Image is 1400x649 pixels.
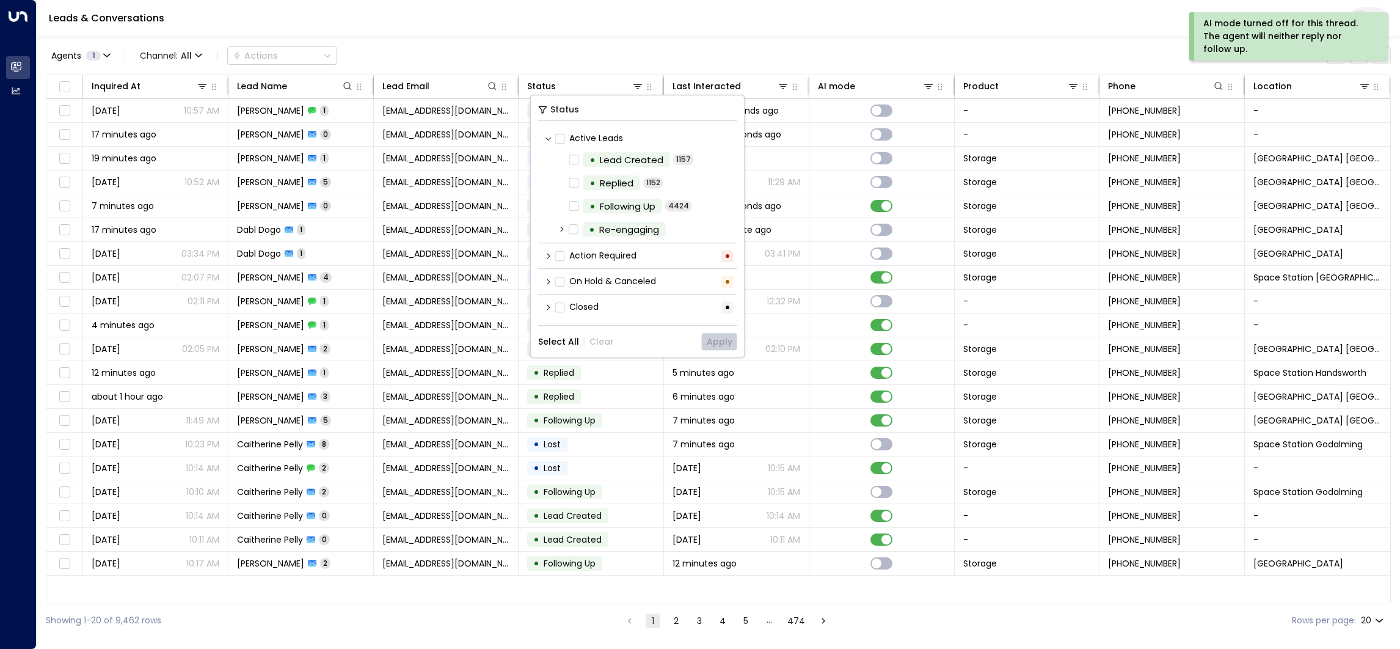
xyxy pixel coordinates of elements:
[544,438,561,450] span: Lost
[57,222,72,238] span: Toggle select row
[1253,486,1363,498] span: Space Station Godalming
[237,128,304,141] span: Georgina Stephenson
[600,153,663,167] div: Lead Created
[533,386,539,407] div: •
[92,295,120,307] span: Aug 18, 2025
[92,200,154,212] span: 7 minutes ago
[600,199,655,213] div: Following Up
[955,504,1100,527] td: -
[92,557,120,570] span: Yesterday
[1108,319,1181,331] span: +447776146232
[673,79,789,94] div: Last Interacted
[237,343,304,355] span: Daniel Sewell
[544,462,561,474] span: Lost
[622,613,831,628] nav: pagination navigation
[1253,224,1343,236] span: Space Station Isleworth
[382,79,429,94] div: Lead Email
[1253,438,1363,450] span: Space Station Godalming
[768,486,800,498] p: 10:15 AM
[382,510,510,522] span: cait.pelly@gmail.com
[57,103,72,119] span: Toggle select row
[57,413,72,428] span: Toggle select row
[57,151,72,166] span: Toggle select row
[533,362,539,383] div: •
[1361,612,1386,629] div: 20
[185,438,219,450] p: 10:23 PM
[181,51,192,61] span: All
[49,11,164,25] a: Leads & Conversations
[533,410,539,431] div: •
[1245,528,1390,551] td: -
[721,250,734,262] div: •
[92,343,120,355] span: Aug 24, 2025
[1108,128,1181,141] span: +447944618034
[92,152,156,164] span: 19 minutes ago
[92,224,156,236] span: 17 minutes ago
[955,528,1100,551] td: -
[963,391,997,403] span: Storage
[237,486,303,498] span: Caitherine Pelly
[533,505,539,526] div: •
[186,486,219,498] p: 10:10 AM
[533,553,539,574] div: •
[1245,504,1390,527] td: -
[237,438,303,450] span: Caitherine Pelly
[320,343,330,354] span: 2
[57,532,72,548] span: Toggle select row
[237,367,304,379] span: Anna Orlowska
[135,47,207,64] span: Channel:
[770,533,800,546] p: 10:11 AM
[1253,79,1371,94] div: Location
[673,533,701,546] span: Aug 05, 2025
[715,614,730,628] button: Go to page 4
[1203,17,1371,56] div: AI mode turned off for this thread. The agent will neither reply nor follow up.
[1108,248,1181,260] span: +447724499733
[233,50,278,61] div: Actions
[237,462,303,474] span: Caitherine Pelly
[320,415,331,425] span: 5
[186,510,219,522] p: 10:14 AM
[382,462,510,474] span: cait.pelly@gmail.com
[1108,105,1181,117] span: +447944618034
[673,510,701,522] span: Aug 05, 2025
[382,557,510,570] span: victoriahaynes28@gmail.com
[544,391,574,403] span: Replied
[1253,152,1382,164] span: Space Station Shrewsbury
[1108,79,1136,94] div: Phone
[1108,462,1181,474] span: +447940533379
[382,486,510,498] span: cait.pelly@gmail.com
[186,462,219,474] p: 10:14 AM
[955,99,1100,122] td: -
[237,79,287,94] div: Lead Name
[963,79,1080,94] div: Product
[57,389,72,405] span: Toggle select row
[92,462,120,474] span: Aug 07, 2025
[57,79,72,95] span: Toggle select all
[550,103,579,117] span: Status
[721,301,734,313] div: •
[1245,99,1390,122] td: -
[1108,79,1225,94] div: Phone
[963,486,997,498] span: Storage
[533,458,539,479] div: •
[1253,367,1366,379] span: Space Station Handsworth
[963,271,997,284] span: Storage
[182,343,219,355] p: 02:05 PM
[673,367,734,379] span: 5 minutes ago
[1253,200,1382,212] span: Space Station Castle Bromwich
[57,485,72,500] span: Toggle select row
[186,557,219,570] p: 10:17 AM
[963,557,997,570] span: Storage
[92,533,120,546] span: Aug 05, 2025
[538,337,579,346] button: Select All
[544,533,602,546] span: Lead Created
[1253,248,1343,260] span: Space Station Isleworth
[320,558,330,568] span: 2
[92,248,120,260] span: Aug 16, 2025
[544,557,596,570] span: Following Up
[237,319,304,331] span: Daniel Sewell
[738,614,753,628] button: Go to page 5
[92,271,120,284] span: Aug 16, 2025
[184,105,219,117] p: 10:57 AM
[57,270,72,285] span: Toggle select row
